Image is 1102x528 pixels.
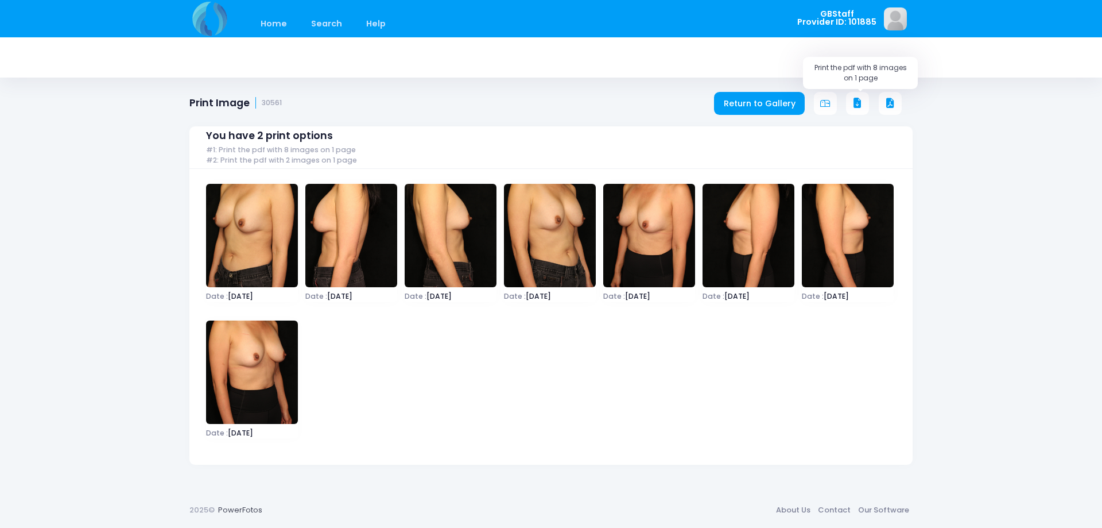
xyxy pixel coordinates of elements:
[772,500,814,521] a: About Us
[206,156,357,165] span: #2: Print the pdf with 2 images on 1 page
[802,293,894,300] span: [DATE]
[206,130,333,142] span: You have 2 print options
[703,293,794,300] span: [DATE]
[249,10,298,37] a: Home
[206,321,298,424] img: image
[206,291,228,301] span: Date :
[802,184,894,287] img: image
[884,7,907,30] img: image
[189,97,282,109] h1: Print Image
[814,500,854,521] a: Contact
[703,184,794,287] img: image
[355,10,397,37] a: Help
[603,293,695,300] span: [DATE]
[405,184,496,287] img: image
[189,504,215,515] span: 2025©
[714,92,805,115] a: Return to Gallery
[300,10,353,37] a: Search
[218,504,262,515] a: PowerFotos
[305,291,327,301] span: Date :
[603,291,625,301] span: Date :
[206,146,356,155] span: #1: Print the pdf with 8 images on 1 page
[206,184,298,287] img: image
[504,184,596,287] img: image
[854,500,913,521] a: Our Software
[262,99,282,107] small: 30561
[703,291,724,301] span: Date :
[206,428,228,438] span: Date :
[803,57,918,89] div: Print the pdf with 8 images on 1 page
[206,430,298,437] span: [DATE]
[797,10,876,26] span: GBStaff Provider ID: 101885
[504,291,526,301] span: Date :
[603,184,695,287] img: image
[405,291,426,301] span: Date :
[206,293,298,300] span: [DATE]
[504,293,596,300] span: [DATE]
[802,291,824,301] span: Date :
[305,293,397,300] span: [DATE]
[305,184,397,287] img: image
[405,293,496,300] span: [DATE]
